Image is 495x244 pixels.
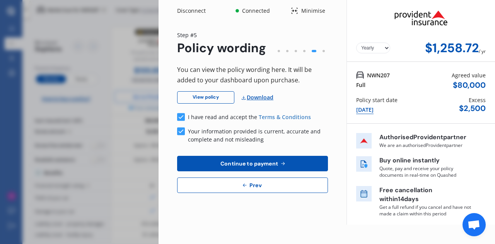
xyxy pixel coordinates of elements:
[177,177,328,193] button: Prev
[463,213,486,236] div: Open chat
[219,160,280,167] span: Continue to payment
[241,7,271,15] div: Connected
[356,156,372,172] img: buy online icon
[379,142,472,148] p: We are an authorised Provident partner
[379,186,472,204] p: Free cancellation within 14 days
[425,41,479,55] div: $1,258.72
[356,133,372,148] img: insurer icon
[259,113,311,121] a: Terms & Conditions
[453,81,486,90] div: $ 80,000
[177,7,214,15] div: Disconnect
[177,156,328,171] button: Continue to payment
[479,41,486,55] div: / yr
[177,65,328,85] div: You can view the policy wording here. It will be added to your dashboard upon purchase.
[356,81,365,89] div: Full
[188,128,321,143] span: Your information provided is current, accurate and complete and not misleading
[177,41,266,55] div: Policy wording
[356,96,398,104] div: Policy start date
[177,31,266,39] div: Step # 5
[379,204,472,217] p: Get a full refund if you cancel and have not made a claim within this period
[452,71,486,79] div: Agreed value
[379,133,472,142] p: Authorised Provident partner
[188,113,259,121] span: I have read and accept the
[469,96,486,104] div: Excess
[459,104,486,113] div: $ 2,500
[248,182,263,188] span: Prev
[382,3,460,32] img: Provident.png
[298,7,328,15] div: Minimise
[356,106,374,114] div: [DATE]
[177,91,234,104] a: View policy
[379,165,472,178] p: Quote, pay and receive your policy documents in real-time on Quashed
[367,71,390,79] span: NWN207
[356,186,372,201] img: free cancel icon
[379,156,472,165] p: Buy online instantly
[241,91,273,104] a: Download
